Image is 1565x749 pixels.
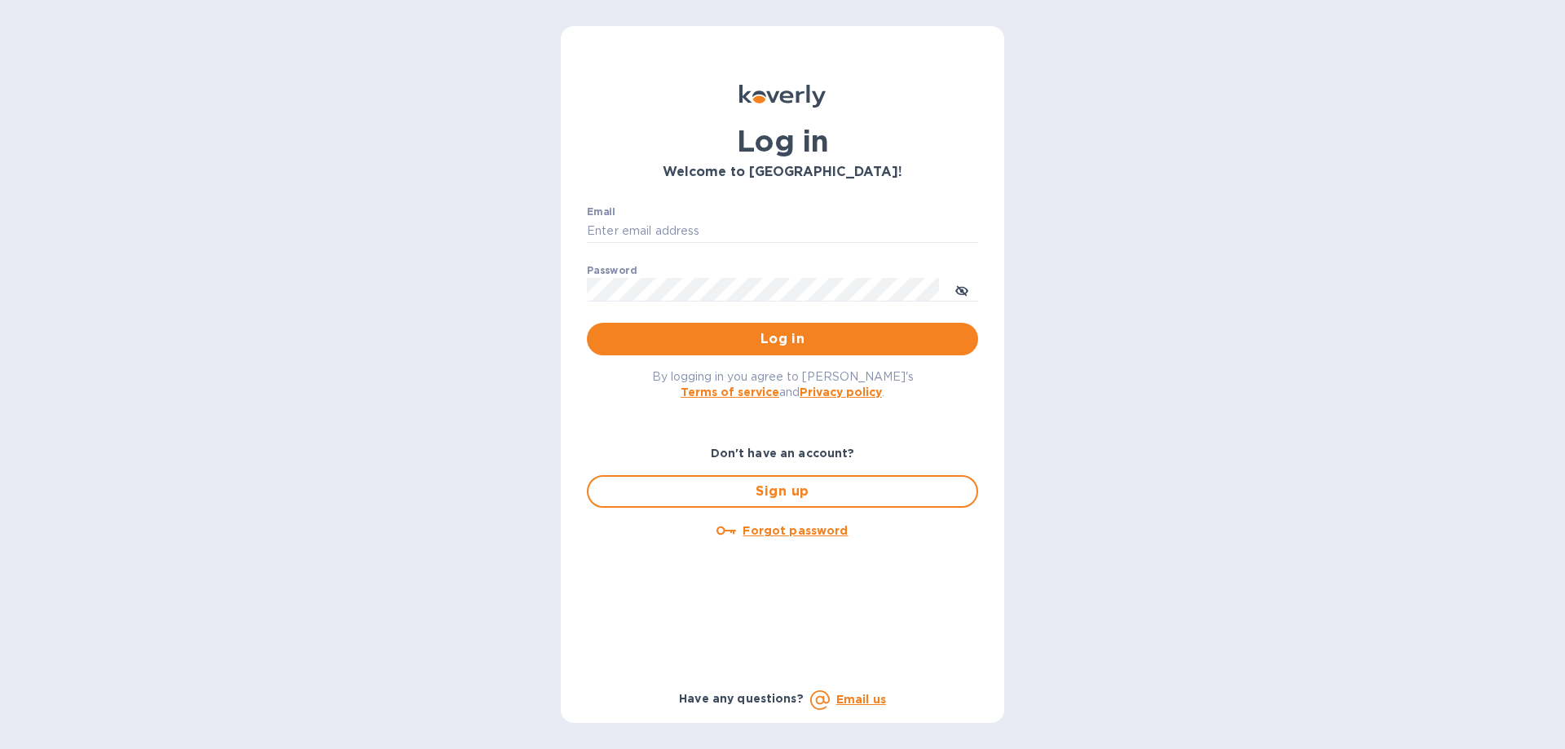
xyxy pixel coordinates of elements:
[602,482,963,501] span: Sign up
[587,475,978,508] button: Sign up
[587,124,978,158] h1: Log in
[587,323,978,355] button: Log in
[836,693,886,706] a: Email us
[587,219,978,244] input: Enter email address
[587,165,978,180] h3: Welcome to [GEOGRAPHIC_DATA]!
[743,524,848,537] u: Forgot password
[800,386,882,399] a: Privacy policy
[587,207,615,217] label: Email
[600,329,965,349] span: Log in
[652,370,914,399] span: By logging in you agree to [PERSON_NAME]'s and .
[711,447,855,460] b: Don't have an account?
[739,85,826,108] img: Koverly
[587,266,637,275] label: Password
[681,386,779,399] a: Terms of service
[946,273,978,306] button: toggle password visibility
[679,692,804,705] b: Have any questions?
